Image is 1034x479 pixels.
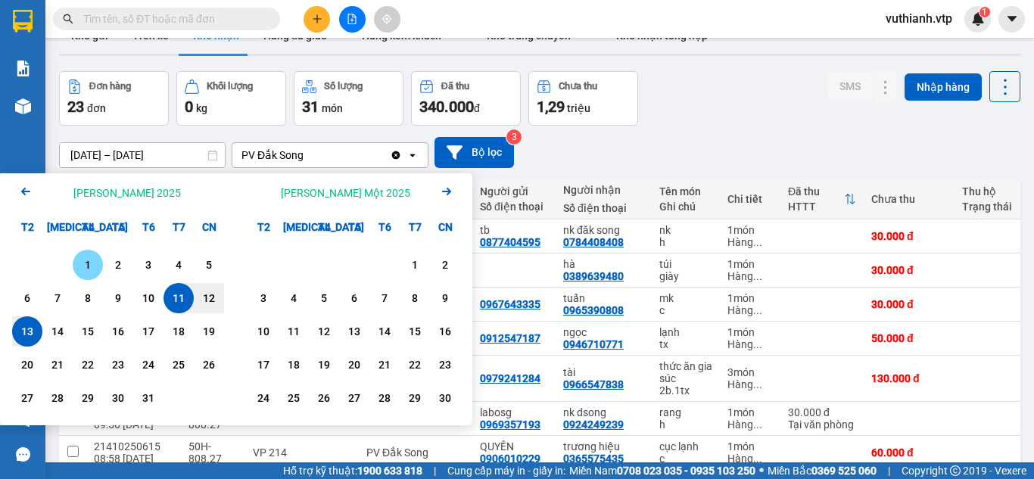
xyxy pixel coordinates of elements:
[133,383,164,413] div: Choose Thứ Sáu, tháng 10 31 2025. It's available.
[67,98,84,116] span: 23
[474,102,480,114] span: đ
[253,322,274,341] div: 10
[47,289,68,307] div: 7
[480,406,548,418] div: labosg
[404,289,425,307] div: 8
[753,236,762,248] span: ...
[248,316,279,347] div: Choose Thứ Hai, tháng 11 10 2025. It's available.
[727,453,773,465] div: Hàng thông thường
[400,316,430,347] div: Choose Thứ Bảy, tháng 11 15 2025. It's available.
[283,389,304,407] div: 25
[950,465,961,476] span: copyright
[434,256,456,274] div: 2
[871,264,947,276] div: 30.000 đ
[344,389,365,407] div: 27
[430,283,460,313] div: Choose Chủ Nhật, tháng 11 9 2025. It's available.
[727,236,773,248] div: Hàng thông thường
[60,143,225,167] input: Select a date range.
[434,389,456,407] div: 30
[563,270,624,282] div: 0389639480
[404,356,425,374] div: 22
[253,356,274,374] div: 17
[77,389,98,407] div: 29
[753,378,762,390] span: ...
[77,322,98,341] div: 15
[563,224,644,236] div: nk đăk song
[15,98,31,114] img: warehouse-icon
[659,338,712,350] div: tx
[73,383,103,413] div: Choose Thứ Tư, tháng 10 29 2025. It's available.
[283,289,304,307] div: 4
[89,81,131,92] div: Đơn hàng
[133,350,164,380] div: Choose Thứ Sáu, tháng 10 24 2025. It's available.
[103,212,133,242] div: T5
[138,256,159,274] div: 3
[12,212,42,242] div: T2
[563,366,644,378] div: tài
[357,465,422,477] strong: 1900 633 818
[788,406,856,418] div: 30.000 đ
[309,283,339,313] div: Choose Thứ Tư, tháng 11 5 2025. It's available.
[16,447,30,462] span: message
[447,462,565,479] span: Cung cấp máy in - giấy in:
[339,383,369,413] div: Choose Thứ Năm, tháng 11 27 2025. It's available.
[304,6,330,33] button: plus
[727,258,773,270] div: 1 món
[283,356,304,374] div: 18
[339,6,366,33] button: file-add
[871,446,947,459] div: 60.000 đ
[194,283,224,313] div: Choose Chủ Nhật, tháng 10 12 2025. It's available.
[168,322,189,341] div: 18
[94,440,173,453] div: 21410250615
[563,418,624,431] div: 0924249239
[438,182,456,201] svg: Arrow Right
[17,356,38,374] div: 20
[248,212,279,242] div: T2
[982,7,987,17] span: 1
[419,98,474,116] span: 340.000
[563,292,644,304] div: tuấn
[339,283,369,313] div: Choose Thứ Năm, tháng 11 6 2025. It's available.
[434,137,514,168] button: Bộ lọc
[253,446,351,459] div: VP 214
[164,212,194,242] div: T7
[400,383,430,413] div: Choose Thứ Bảy, tháng 11 29 2025. It's available.
[659,418,712,431] div: h
[107,356,129,374] div: 23
[374,389,395,407] div: 28
[309,212,339,242] div: T4
[188,440,238,465] div: 50H-808.27
[17,389,38,407] div: 27
[659,236,712,248] div: h
[12,316,42,347] div: Selected end date. Thứ Hai, tháng 10 13 2025. It's available.
[768,462,877,479] span: Miền Bắc
[404,322,425,341] div: 15
[164,283,194,313] div: Selected start date. Thứ Bảy, tháng 10 11 2025. It's available.
[434,462,436,479] span: |
[366,446,465,459] div: PV Đắk Song
[12,283,42,313] div: Choose Thứ Hai, tháng 10 6 2025. It's available.
[339,212,369,242] div: T5
[17,182,35,201] svg: Arrow Left
[659,201,712,213] div: Ghi chú
[279,316,309,347] div: Choose Thứ Ba, tháng 11 11 2025. It's available.
[727,224,773,236] div: 1 món
[390,149,402,161] svg: Clear value
[374,289,395,307] div: 7
[194,316,224,347] div: Choose Chủ Nhật, tháng 10 19 2025. It's available.
[77,256,98,274] div: 1
[133,212,164,242] div: T6
[73,250,103,280] div: Choose Thứ Tư, tháng 10 1 2025. It's available.
[430,383,460,413] div: Choose Chủ Nhật, tháng 11 30 2025. It's available.
[559,81,597,92] div: Chưa thu
[400,250,430,280] div: Choose Thứ Bảy, tháng 11 1 2025. It's available.
[281,185,410,201] div: [PERSON_NAME] Một 2025
[753,304,762,316] span: ...
[194,250,224,280] div: Choose Chủ Nhật, tháng 10 5 2025. It's available.
[73,283,103,313] div: Choose Thứ Tư, tháng 10 8 2025. It's available.
[563,326,644,338] div: ngọc
[47,389,68,407] div: 28
[563,304,624,316] div: 0965390808
[659,258,712,270] div: túi
[344,356,365,374] div: 20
